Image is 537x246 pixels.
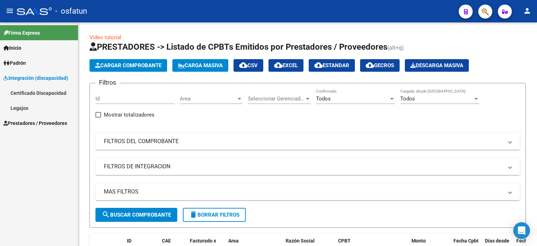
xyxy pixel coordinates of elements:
[453,238,479,244] span: Fecha Cpbt
[172,59,228,72] button: Carga Masiva
[183,208,246,222] button: Borrar Filtros
[366,61,374,69] mat-icon: cloud_download
[360,59,400,72] button: Gecros
[3,29,40,37] span: Firma Express
[513,222,530,239] div: Open Intercom Messenger
[286,238,315,244] span: Razón Social
[178,62,223,69] span: Carga Masiva
[239,62,258,69] span: CSV
[316,96,331,102] span: Todos
[268,59,303,72] button: EXCEL
[104,163,503,170] mat-panel-title: FILTROS DE INTEGRACION
[309,59,355,72] button: Estandar
[162,238,171,244] span: CAE
[274,61,282,69] mat-icon: cloud_download
[3,44,21,52] span: Inicio
[274,62,298,69] span: EXCEL
[3,59,26,67] span: Padrón
[95,133,520,150] mat-expansion-panel-header: FILTROS DEL COMPROBANTE
[410,62,463,69] span: Descarga Masiva
[314,62,349,69] span: Estandar
[366,62,394,69] span: Gecros
[6,7,14,15] mat-icon: menu
[338,238,351,244] span: CPBT
[189,212,239,218] span: Borrar Filtros
[127,238,131,244] span: ID
[248,96,305,102] span: Seleccionar Gerenciador
[400,96,415,102] span: Todos
[387,44,404,51] span: (alt+q)
[95,78,120,87] h3: Filtros
[95,62,162,69] span: Cargar Comprobante
[95,158,520,175] mat-expansion-panel-header: FILTROS DE INTEGRACION
[55,3,87,19] span: - osfatun
[239,61,248,69] mat-icon: cloud_download
[104,111,155,119] span: Mostrar totalizadores
[89,42,387,52] span: PRESTADORES -> Listado de CPBTs Emitidos por Prestadores / Proveedores
[189,210,198,219] mat-icon: delete
[180,96,236,102] span: Area
[95,208,177,222] button: Buscar Comprobante
[405,59,469,72] app-download-masive: Descarga masiva de comprobantes (adjuntos)
[102,212,171,218] span: Buscar Comprobante
[95,183,520,200] mat-expansion-panel-header: MAS FILTROS
[411,238,426,244] span: Monto
[104,188,503,196] mat-panel-title: MAS FILTROS
[405,59,469,72] button: Descarga Masiva
[89,59,167,72] button: Cargar Comprobante
[102,210,110,219] mat-icon: search
[104,138,503,145] mat-panel-title: FILTROS DEL COMPROBANTE
[3,119,67,127] span: Prestadores / Proveedores
[3,74,68,82] span: Integración (discapacidad)
[228,238,239,244] span: Area
[89,34,121,41] a: Video tutorial
[523,7,531,15] mat-icon: person
[234,59,263,72] button: CSV
[314,61,323,69] mat-icon: cloud_download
